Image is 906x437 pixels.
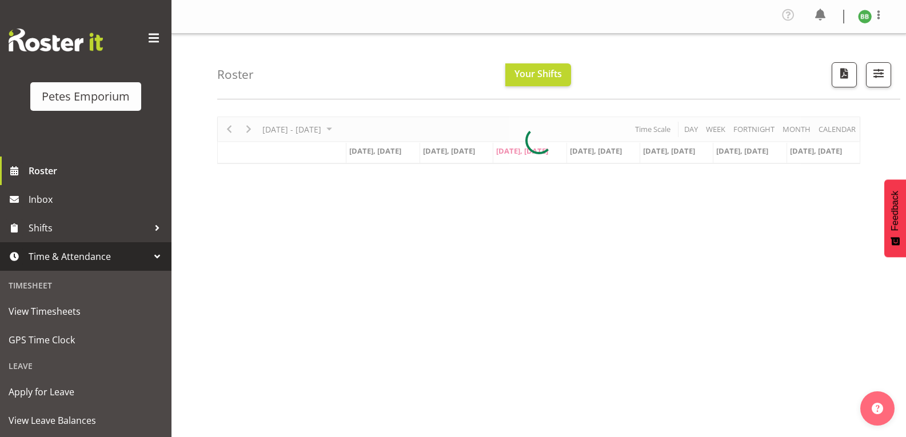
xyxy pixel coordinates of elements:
div: Leave [3,354,169,378]
img: beena-bist9974.jpg [858,10,872,23]
span: Inbox [29,191,166,208]
h4: Roster [217,68,254,81]
img: Rosterit website logo [9,29,103,51]
a: GPS Time Clock [3,326,169,354]
span: Roster [29,162,166,179]
a: View Leave Balances [3,406,169,435]
a: View Timesheets [3,297,169,326]
button: Filter Shifts [866,62,891,87]
span: Shifts [29,219,149,236]
button: Feedback - Show survey [884,179,906,257]
span: Feedback [890,191,900,231]
div: Timesheet [3,274,169,297]
span: View Timesheets [9,303,163,320]
div: Petes Emporium [42,88,130,105]
img: help-xxl-2.png [872,403,883,414]
span: Your Shifts [514,67,562,80]
span: View Leave Balances [9,412,163,429]
button: Download a PDF of the roster according to the set date range. [832,62,857,87]
span: GPS Time Clock [9,331,163,348]
span: Apply for Leave [9,383,163,400]
span: Time & Attendance [29,248,149,265]
a: Apply for Leave [3,378,169,406]
button: Your Shifts [505,63,571,86]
